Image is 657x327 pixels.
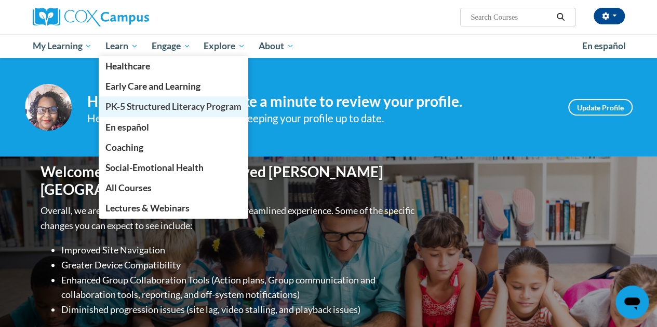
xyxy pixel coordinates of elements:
[204,40,245,52] span: Explore
[105,122,149,133] span: En español
[99,56,248,76] a: Healthcare
[615,286,649,319] iframe: Button to launch messaging window
[594,8,625,24] button: Account Settings
[197,34,252,58] a: Explore
[259,40,294,52] span: About
[33,8,149,26] img: Cox Campus
[25,84,72,131] img: Profile Image
[145,34,197,58] a: Engage
[99,178,248,198] a: All Courses
[61,258,417,273] li: Greater Device Compatibility
[87,110,553,127] div: Help improve your experience by keeping your profile up to date.
[105,203,190,214] span: Lectures & Webinars
[99,117,248,137] a: En español
[575,35,633,57] a: En español
[25,34,633,58] div: Main menu
[26,34,99,58] a: My Learning
[61,273,417,303] li: Enhanced Group Collaboration Tools (Action plans, Group communication and collaboration tools, re...
[105,40,138,52] span: Learn
[105,162,204,173] span: Social-Emotional Health
[252,34,301,58] a: About
[99,158,248,178] a: Social-Emotional Health
[553,11,568,23] button: Search
[41,203,417,233] p: Overall, we are proud to provide you with a more streamlined experience. Some of the specific cha...
[152,40,191,52] span: Engage
[105,142,143,153] span: Coaching
[99,96,248,117] a: PK-5 Structured Literacy Program
[568,99,633,116] a: Update Profile
[61,302,417,317] li: Diminished progression issues (site lag, video stalling, and playback issues)
[99,76,248,96] a: Early Care and Learning
[32,40,92,52] span: My Learning
[99,137,248,158] a: Coaching
[105,101,242,112] span: PK-5 Structured Literacy Program
[99,198,248,218] a: Lectures & Webinars
[33,8,220,26] a: Cox Campus
[582,40,626,51] span: En español
[87,93,553,110] h4: Hi [PERSON_NAME]! Take a minute to review your profile.
[105,81,200,92] span: Early Care and Learning
[470,11,553,23] input: Search Courses
[105,182,152,193] span: All Courses
[99,34,145,58] a: Learn
[105,61,150,72] span: Healthcare
[41,163,417,198] h1: Welcome to the new and improved [PERSON_NAME][GEOGRAPHIC_DATA]
[61,243,417,258] li: Improved Site Navigation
